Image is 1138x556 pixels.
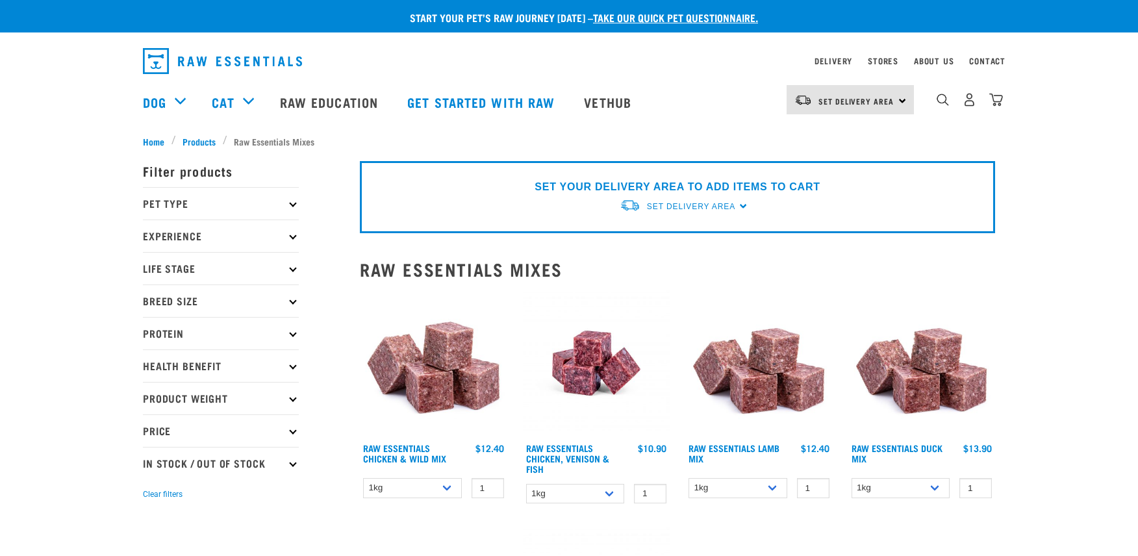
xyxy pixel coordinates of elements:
img: home-icon@2x.png [989,93,1003,107]
div: $12.40 [475,443,504,453]
a: Delivery [815,58,852,63]
span: Home [143,134,164,148]
a: Stores [868,58,898,63]
span: Set Delivery Area [818,99,894,103]
a: Products [176,134,223,148]
a: Home [143,134,171,148]
p: In Stock / Out Of Stock [143,447,299,479]
p: Filter products [143,155,299,187]
img: home-icon-1@2x.png [937,94,949,106]
img: Raw Essentials Logo [143,48,302,74]
input: 1 [959,478,992,498]
nav: dropdown navigation [133,43,1005,79]
p: Protein [143,317,299,349]
button: Clear filters [143,488,183,500]
a: Get started with Raw [394,76,571,128]
div: $13.90 [963,443,992,453]
p: SET YOUR DELIVERY AREA TO ADD ITEMS TO CART [535,179,820,195]
a: Raw Essentials Duck Mix [852,446,942,461]
p: Pet Type [143,187,299,220]
a: Vethub [571,76,648,128]
input: 1 [634,484,666,504]
a: take our quick pet questionnaire. [593,14,758,20]
a: About Us [914,58,954,63]
span: Set Delivery Area [647,202,735,211]
h2: Raw Essentials Mixes [360,259,995,279]
span: Products [183,134,216,148]
p: Product Weight [143,382,299,414]
nav: breadcrumbs [143,134,995,148]
a: Raw Essentials Lamb Mix [689,446,779,461]
div: $12.40 [801,443,829,453]
img: ?1041 RE Lamb Mix 01 [848,290,996,437]
a: Raw Essentials Chicken & Wild Mix [363,446,446,461]
a: Dog [143,92,166,112]
p: Experience [143,220,299,252]
img: Chicken Venison mix 1655 [523,290,670,437]
p: Life Stage [143,252,299,284]
img: Pile Of Cubed Chicken Wild Meat Mix [360,290,507,437]
img: van-moving.png [620,199,640,212]
input: 1 [797,478,829,498]
p: Health Benefit [143,349,299,382]
img: van-moving.png [794,94,812,106]
a: Contact [969,58,1005,63]
div: $10.90 [638,443,666,453]
a: Raw Essentials Chicken, Venison & Fish [526,446,609,471]
a: Raw Education [267,76,394,128]
p: Breed Size [143,284,299,317]
img: ?1041 RE Lamb Mix 01 [685,290,833,437]
a: Cat [212,92,234,112]
p: Price [143,414,299,447]
input: 1 [472,478,504,498]
img: user.png [963,93,976,107]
